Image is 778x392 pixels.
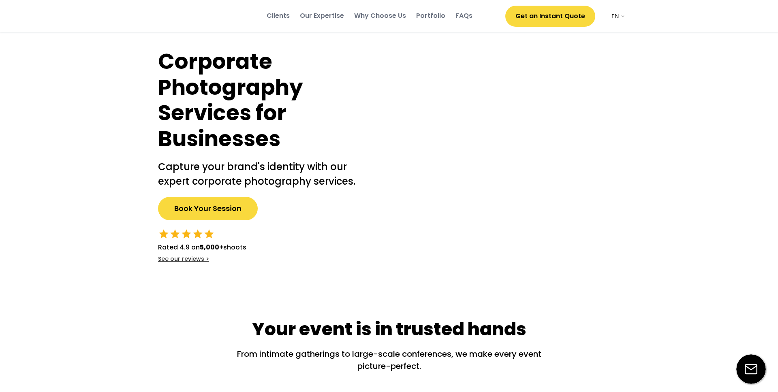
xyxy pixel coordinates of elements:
div: Clients [267,11,290,20]
div: Our Expertise [300,11,344,20]
img: yH5BAEAAAAALAAAAAABAAEAAAIBRAA7 [152,8,233,24]
img: yH5BAEAAAAALAAAAAABAAEAAAIBRAA7 [599,12,607,20]
div: See our reviews > [158,255,209,263]
button: star [192,228,203,240]
button: Book Your Session [158,197,258,220]
button: Get an Instant Quote [505,6,595,27]
div: Rated 4.9 on shoots [158,243,246,252]
h2: Capture your brand's identity with our expert corporate photography services. [158,160,373,189]
button: star [181,228,192,240]
button: star [169,228,181,240]
div: FAQs [455,11,472,20]
div: Your event is in trusted hands [252,317,526,342]
div: From intimate gatherings to large-scale conferences, we make every event picture-perfect. [227,348,551,372]
img: email-icon%20%281%29.svg [736,354,766,384]
button: star [203,228,215,240]
img: yH5BAEAAAAALAAAAAABAAEAAAIBRAA7 [389,49,632,280]
div: Portfolio [416,11,445,20]
button: star [158,228,169,240]
strong: 5,000+ [200,243,223,252]
h1: Corporate Photography Services for Businesses [158,49,373,151]
div: Why Choose Us [354,11,406,20]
